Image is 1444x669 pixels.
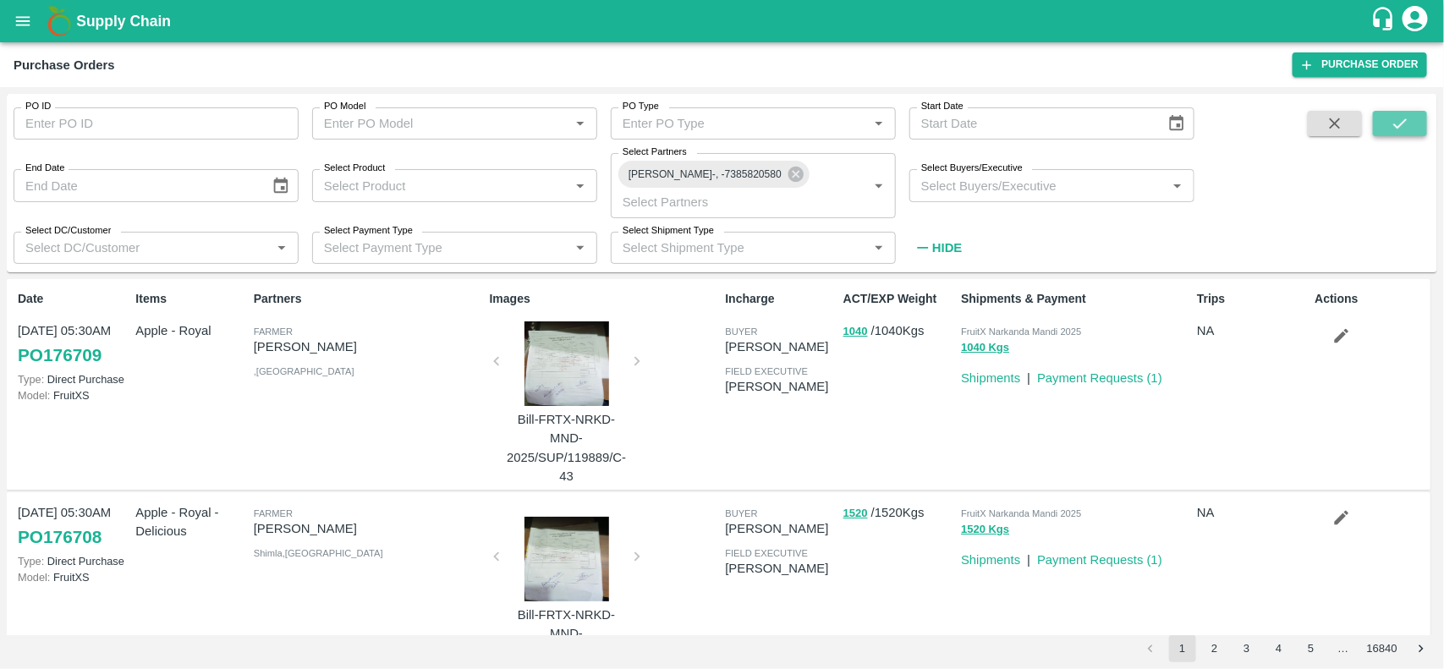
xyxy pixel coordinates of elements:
[1020,362,1030,387] div: |
[135,290,246,308] p: Items
[618,161,810,188] div: [PERSON_NAME]-, -7385820580
[616,190,841,212] input: Select Partners
[25,162,64,175] label: End Date
[254,508,293,518] span: Farmer
[843,503,954,523] p: / 1520 Kgs
[76,9,1370,33] a: Supply Chain
[1037,371,1162,385] a: Payment Requests (1)
[18,522,102,552] a: PO176708
[317,112,564,134] input: Enter PO Model
[490,290,719,308] p: Images
[1167,175,1189,197] button: Open
[623,145,687,159] label: Select Partners
[254,366,354,376] span: , [GEOGRAPHIC_DATA]
[623,224,714,238] label: Select Shipment Type
[1020,544,1030,569] div: |
[254,519,483,538] p: [PERSON_NAME]
[18,571,50,584] span: Model:
[18,290,129,308] p: Date
[569,112,591,134] button: Open
[932,241,962,255] strong: Hide
[961,290,1190,308] p: Shipments & Payment
[1197,321,1308,340] p: NA
[1169,635,1196,662] button: page 1
[254,326,293,337] span: Farmer
[725,559,836,578] p: [PERSON_NAME]
[1197,290,1308,308] p: Trips
[1266,635,1293,662] button: Go to page 4
[1134,635,1437,662] nav: pagination navigation
[623,100,659,113] label: PO Type
[42,4,76,38] img: logo
[1408,635,1435,662] button: Go to next page
[265,170,297,202] button: Choose date
[18,340,102,370] a: PO176709
[1037,553,1162,567] a: Payment Requests (1)
[868,175,890,197] button: Open
[14,107,299,140] input: Enter PO ID
[76,13,171,30] b: Supply Chain
[324,100,366,113] label: PO Model
[961,520,1009,540] button: 1520 Kgs
[1233,635,1260,662] button: Go to page 3
[18,373,44,386] span: Type:
[961,553,1020,567] a: Shipments
[1293,52,1427,77] a: Purchase Order
[843,504,868,524] button: 1520
[725,326,757,337] span: buyer
[725,508,757,518] span: buyer
[725,337,836,356] p: [PERSON_NAME]
[135,321,246,340] p: Apple - Royal
[1362,635,1403,662] button: Go to page 16840
[271,237,293,259] button: Open
[909,233,967,262] button: Hide
[1330,641,1357,657] div: …
[25,224,111,238] label: Select DC/Customer
[725,548,808,558] span: field executive
[961,508,1081,518] span: FruitX Narkanda Mandi 2025
[18,389,50,402] span: Model:
[1298,635,1325,662] button: Go to page 5
[725,366,808,376] span: field executive
[317,237,542,259] input: Select Payment Type
[961,371,1020,385] a: Shipments
[25,100,51,113] label: PO ID
[324,224,413,238] label: Select Payment Type
[616,112,863,134] input: Enter PO Type
[18,569,129,585] p: FruitXS
[18,371,129,387] p: Direct Purchase
[1197,503,1308,522] p: NA
[843,290,954,308] p: ACT/EXP Weight
[616,237,841,259] input: Select Shipment Type
[1201,635,1228,662] button: Go to page 2
[18,503,129,522] p: [DATE] 05:30AM
[254,290,483,308] p: Partners
[254,548,383,558] span: Shimla , [GEOGRAPHIC_DATA]
[909,107,1154,140] input: Start Date
[135,503,246,541] p: Apple - Royal - Delicious
[1161,107,1193,140] button: Choose date
[254,337,483,356] p: [PERSON_NAME]
[725,377,836,396] p: [PERSON_NAME]
[1315,290,1426,308] p: Actions
[868,237,890,259] button: Open
[961,338,1009,358] button: 1040 Kgs
[503,410,630,485] p: Bill-FRTX-NRKD-MND-2025/SUP/119889/C-43
[18,387,129,403] p: FruitXS
[618,166,792,184] span: [PERSON_NAME]-, -7385820580
[843,321,954,341] p: / 1040 Kgs
[569,237,591,259] button: Open
[14,54,115,76] div: Purchase Orders
[725,519,836,538] p: [PERSON_NAME]
[921,100,964,113] label: Start Date
[18,321,129,340] p: [DATE] 05:30AM
[1370,6,1400,36] div: customer-support
[3,2,42,41] button: open drawer
[14,169,258,201] input: End Date
[868,112,890,134] button: Open
[18,553,129,569] p: Direct Purchase
[1400,3,1430,39] div: account of current user
[19,237,266,259] input: Select DC/Customer
[725,290,836,308] p: Incharge
[317,174,564,196] input: Select Product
